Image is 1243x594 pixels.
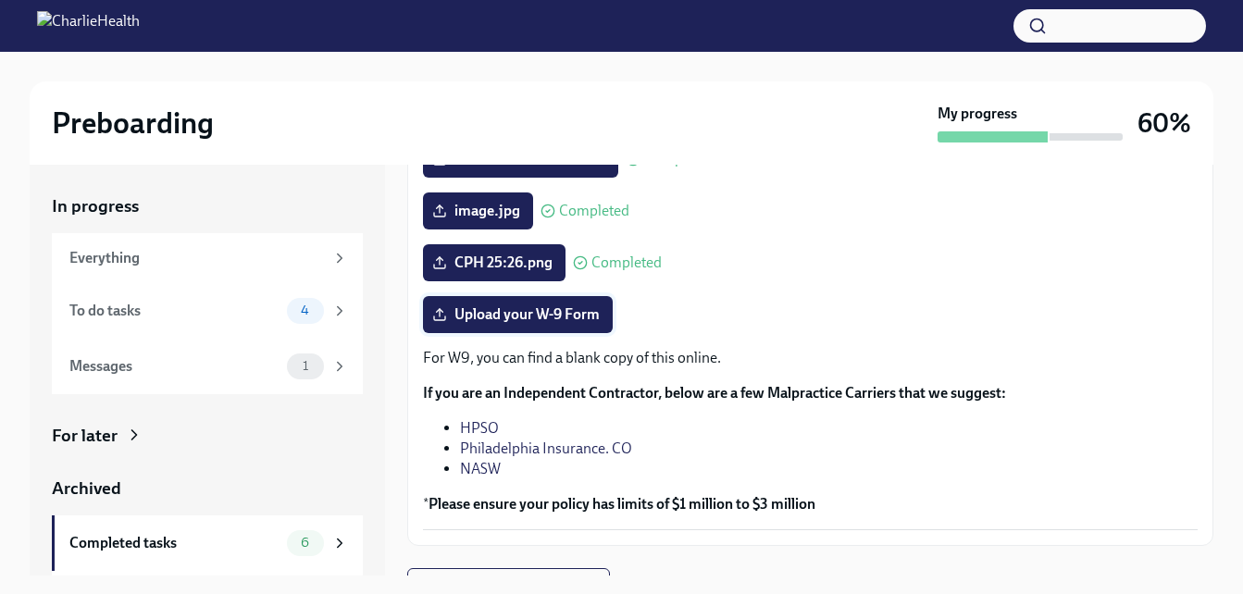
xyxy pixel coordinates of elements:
[423,192,533,229] label: image.jpg
[644,152,715,167] span: Completed
[52,515,363,571] a: Completed tasks6
[436,202,520,220] span: image.jpg
[69,301,280,321] div: To do tasks
[52,105,214,142] h2: Preboarding
[69,533,280,553] div: Completed tasks
[429,495,815,513] strong: Please ensure your policy has limits of $1 million to $3 million
[1137,106,1191,140] h3: 60%
[52,283,363,339] a: To do tasks4
[559,204,629,218] span: Completed
[52,424,363,448] a: For later
[423,296,613,333] label: Upload your W-9 Form
[423,348,1198,368] p: For W9, you can find a blank copy of this online.
[52,194,363,218] a: In progress
[591,255,662,270] span: Completed
[52,339,363,394] a: Messages1
[69,248,324,268] div: Everything
[292,359,319,373] span: 1
[436,305,600,324] span: Upload your W-9 Form
[290,303,320,317] span: 4
[37,11,140,41] img: CharlieHealth
[290,536,320,550] span: 6
[423,384,1006,402] strong: If you are an Independent Contractor, below are a few Malpractice Carriers that we suggest:
[460,460,501,477] a: NASW
[436,254,553,272] span: CPH 25:26.png
[52,233,363,283] a: Everything
[52,476,363,501] a: Archived
[460,419,499,437] a: HPSO
[460,439,632,457] a: Philadelphia Insurance. CO
[69,356,280,377] div: Messages
[52,424,118,448] div: For later
[938,104,1017,124] strong: My progress
[423,244,566,281] label: CPH 25:26.png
